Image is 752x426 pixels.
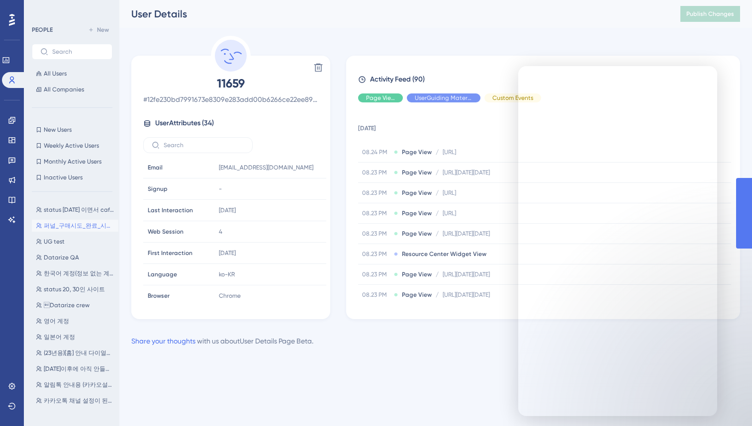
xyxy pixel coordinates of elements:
[370,74,425,85] span: Activity Feed (90)
[148,270,177,278] span: Language
[362,270,390,278] span: 08.23 PM
[143,93,318,105] span: # 12fe230bd7991673e8309e283add00b6266ce22ee89d1e6b45be2a43774bb761
[32,156,112,168] button: Monthly Active Users
[44,254,79,261] span: Datarize QA
[436,209,439,217] span: /
[402,270,432,278] span: Page View
[44,349,114,357] span: (23년용)[홈] 안내 다이얼로그 (온보딩 충돌 제외)
[436,148,439,156] span: /
[362,189,390,197] span: 08.23 PM
[44,206,114,214] span: status [DATE] 이면서 cafe24
[436,291,439,299] span: /
[436,270,439,278] span: /
[415,94,472,102] span: UserGuiding Material
[443,189,456,197] span: [URL]
[219,164,313,171] span: [EMAIL_ADDRESS][DOMAIN_NAME]
[155,117,214,129] span: User Attributes ( 34 )
[44,173,83,181] span: Inactive Users
[219,270,235,278] span: ko-KR
[44,381,114,389] span: 알림톡 안내용 (카카오설정+충전금+카드등록이력o)
[443,291,490,299] span: [URL][DATE][DATE]
[148,206,193,214] span: Last Interaction
[366,94,395,102] span: Page View
[32,26,53,34] div: PEOPLE
[32,68,112,80] button: All Users
[44,365,114,373] span: [DATE]이후에 아직 안들어온 유저
[402,189,432,197] span: Page View
[32,395,118,407] button: 카카오톡 채널 설정이 된사람 + 캠페인 미생성자 + 충전금 존재 + 카드 등록 이력 있음
[436,189,439,197] span: /
[436,169,439,176] span: /
[164,142,244,149] input: Search
[44,238,65,246] span: UG test
[32,267,118,279] button: 한국어 계정(정보 없는 계정 포함)
[362,291,390,299] span: 08.23 PM
[362,250,390,258] span: 08.23 PM
[148,249,192,257] span: First Interaction
[219,250,236,256] time: [DATE]
[97,26,109,34] span: New
[443,169,490,176] span: [URL][DATE][DATE]
[131,337,195,345] a: Share your thoughts
[44,317,69,325] span: 영어 계정
[32,140,112,152] button: Weekly Active Users
[44,333,75,341] span: 일본어 계정
[44,301,90,309] span: Datarize crew
[402,148,432,156] span: Page View
[44,70,67,78] span: All Users
[32,331,118,343] button: 일본어 계정
[32,347,118,359] button: (23년용)[홈] 안내 다이얼로그 (온보딩 충돌 제외)
[443,270,490,278] span: [URL][DATE][DATE]
[32,363,118,375] button: [DATE]이후에 아직 안들어온 유저
[219,292,241,300] span: Chrome
[32,204,118,216] button: status [DATE] 이면서 cafe24
[402,230,432,238] span: Page View
[32,236,118,248] button: UG test
[32,315,118,327] button: 영어 계정
[402,169,432,176] span: Page View
[32,299,118,311] button: Datarize crew
[492,94,533,102] span: Custom Events
[219,228,222,236] span: 4
[44,142,99,150] span: Weekly Active Users
[44,85,84,93] span: All Companies
[32,283,118,295] button: status 20, 30인 사이트
[131,7,656,21] div: User Details
[362,169,390,176] span: 08.23 PM
[362,230,390,238] span: 08.23 PM
[148,164,163,171] span: Email
[143,76,318,91] span: 11659
[44,126,72,134] span: New Users
[518,66,717,416] iframe: Intercom live chat
[148,228,184,236] span: Web Session
[85,24,112,36] button: New
[32,379,118,391] button: 알림톡 안내용 (카카오설정+충전금+카드등록이력o)
[32,84,112,95] button: All Companies
[436,230,439,238] span: /
[52,48,104,55] input: Search
[362,148,390,156] span: 08.24 PM
[32,171,112,183] button: Inactive Users
[443,209,456,217] span: [URL]
[148,185,168,193] span: Signup
[358,110,731,142] td: [DATE]
[44,269,114,277] span: 한국어 계정(정보 없는 계정 포함)
[443,148,456,156] span: [URL]
[362,209,390,217] span: 08.23 PM
[219,185,222,193] span: -
[148,292,170,300] span: Browser
[44,222,114,230] span: 퍼널_구매시도_완료_시장대비50등이하&딜오너 없음&KO
[710,387,740,417] iframe: UserGuiding AI Assistant Launcher
[131,335,313,347] div: with us about User Details Page Beta .
[32,252,118,263] button: Datarize QA
[32,220,118,232] button: 퍼널_구매시도_완료_시장대비50등이하&딜오너 없음&KO
[680,6,740,22] button: Publish Changes
[686,10,734,18] span: Publish Changes
[44,158,101,166] span: Monthly Active Users
[443,230,490,238] span: [URL][DATE][DATE]
[44,285,105,293] span: status 20, 30인 사이트
[402,291,432,299] span: Page View
[44,397,114,405] span: 카카오톡 채널 설정이 된사람 + 캠페인 미생성자 + 충전금 존재 + 카드 등록 이력 있음
[32,124,112,136] button: New Users
[219,207,236,214] time: [DATE]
